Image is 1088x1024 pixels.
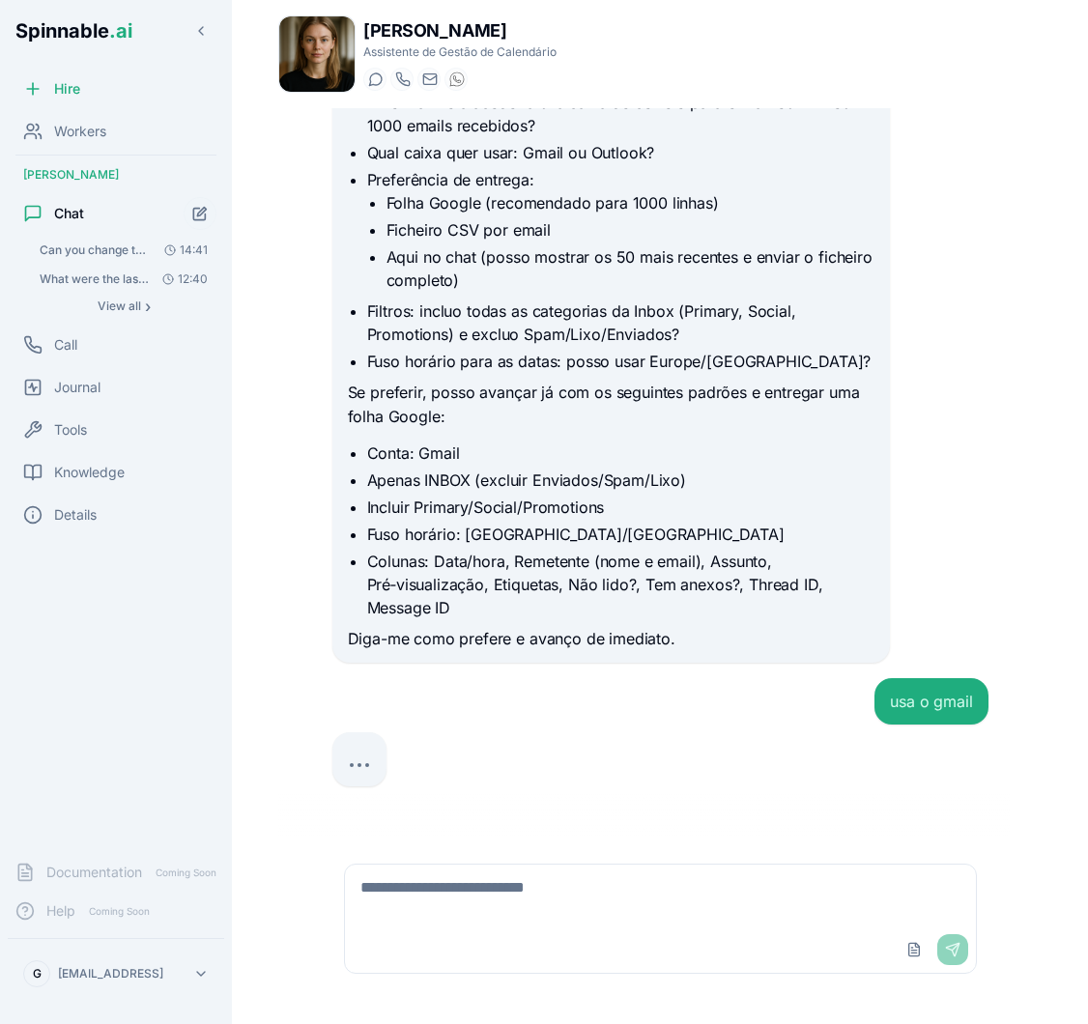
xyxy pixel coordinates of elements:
li: Folha Google (recomendado para 1000 linhas) [387,191,874,214]
span: .ai [109,19,132,43]
span: 12:40 [155,271,208,287]
button: WhatsApp [444,68,468,91]
button: G[EMAIL_ADDRESS] [15,954,216,993]
span: Tools [54,420,87,440]
span: Help [46,901,75,921]
li: Conta: Gmail [367,441,874,465]
span: › [145,299,151,314]
span: Can you change the headers in the presentation?: Feito! Já traduzi diretamente no PDF usando o sa... [40,242,149,258]
li: Autoriza-me a aceder à sua caixa de correio para extrair os últimos 1000 emails recebidos? [367,91,874,137]
li: Colunas: Data/hora, Remetente (nome e email), Assunto, Pré‑visualização, Etiquetas, Não lido?, Te... [367,550,874,619]
span: Spinnable [15,19,132,43]
button: Start a chat with Nina Omar [363,68,387,91]
span: Knowledge [54,463,125,482]
p: Se preferir, posso avançar já com os seguintes padrões e entregar uma folha Google: [348,381,874,430]
li: Filtros: incluo todas as categorias da Inbox (Primary, Social, Promotions) e excluo Spam/Lixo/Env... [367,299,874,346]
button: Send email to nina.omar@getspinnable.ai [417,68,441,91]
button: Start new chat [184,197,216,230]
span: Coming Soon [83,902,156,921]
span: 14:41 [157,242,208,258]
span: Details [54,505,97,525]
span: G [33,966,42,981]
span: Workers [54,122,106,141]
span: Hire [54,79,80,99]
h1: [PERSON_NAME] [363,17,557,44]
li: Fuso horário para as datas: posso usar Europe/[GEOGRAPHIC_DATA]? [367,350,874,373]
img: WhatsApp [449,71,465,87]
button: Start a call with Nina Omar [390,68,414,91]
img: Nina Omar [279,16,355,92]
span: Coming Soon [150,864,222,882]
p: Diga-me como prefere e avanço de imediato. [348,627,874,652]
button: Open conversation: Can you change the headers in the presentation? [31,237,216,264]
p: [EMAIL_ADDRESS] [58,966,163,981]
button: Show all conversations [31,295,216,318]
li: Incluir Primary/Social/Promotions [367,496,874,519]
span: What were the last 1000 emails I received: Posso listar os últimos 1000 emails que recebeu, mas p... [40,271,149,287]
li: Apenas INBOX (excluir Enviados/Spam/Lixo) [367,469,874,492]
div: usa o gmail [890,690,972,713]
span: Journal [54,378,100,397]
li: Ficheiro CSV por email [387,218,874,242]
span: Documentation [46,863,142,882]
li: Qual caixa quer usar: Gmail ou Outlook? [367,141,874,164]
div: [PERSON_NAME] [8,159,224,190]
span: Chat [54,204,84,223]
span: Call [54,335,77,355]
p: Assistente de Gestão de Calendário [363,44,557,60]
li: Aqui no chat (posso mostrar os 50 mais recentes e enviar o ficheiro completo) [387,245,874,292]
li: Fuso horário: [GEOGRAPHIC_DATA]/[GEOGRAPHIC_DATA] [367,523,874,546]
li: Preferência de entrega: [367,168,874,292]
span: View all [98,299,141,314]
button: Open conversation: What were the last 1000 emails I received [31,266,216,293]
